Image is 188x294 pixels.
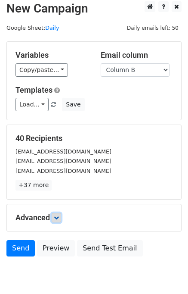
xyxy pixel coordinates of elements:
[6,1,182,16] h2: New Campaign
[15,134,173,143] h5: 40 Recipients
[6,240,35,256] a: Send
[6,25,59,31] small: Google Sheet:
[15,85,52,94] a: Templates
[15,180,52,191] a: +37 more
[124,23,182,33] span: Daily emails left: 50
[15,148,111,155] small: [EMAIL_ADDRESS][DOMAIN_NAME]
[77,240,142,256] a: Send Test Email
[15,63,68,77] a: Copy/paste...
[15,158,111,164] small: [EMAIL_ADDRESS][DOMAIN_NAME]
[145,253,188,294] iframe: Chat Widget
[15,213,173,222] h5: Advanced
[101,50,173,60] h5: Email column
[37,240,75,256] a: Preview
[15,98,49,111] a: Load...
[15,168,111,174] small: [EMAIL_ADDRESS][DOMAIN_NAME]
[62,98,84,111] button: Save
[124,25,182,31] a: Daily emails left: 50
[45,25,59,31] a: Daily
[15,50,88,60] h5: Variables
